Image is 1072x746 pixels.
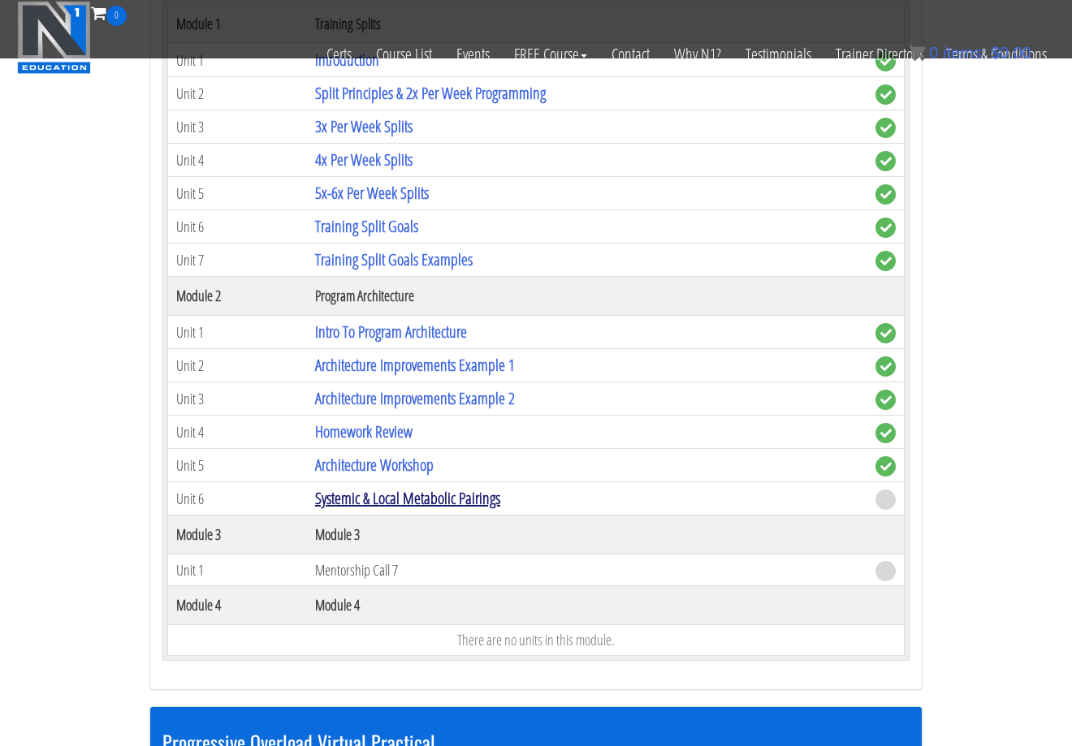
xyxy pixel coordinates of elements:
span: complete [875,151,896,171]
a: Architecture Workshop [315,454,434,476]
a: Why N1? [662,26,733,83]
span: complete [875,423,896,443]
span: complete [875,456,896,476]
span: complete [875,323,896,343]
a: FREE Course [502,26,599,83]
span: complete [875,251,896,271]
th: Module 3 [168,515,307,554]
a: Certs [314,26,364,83]
td: Unit 4 [168,416,307,449]
td: Unit 2 [168,77,307,110]
a: Architecture Improvements Example 1 [315,354,515,376]
span: complete [875,184,896,205]
span: complete [875,118,896,138]
span: complete [875,84,896,105]
a: Split Principles & 2x Per Week Programming [315,82,546,104]
bdi: 0.00 [991,44,1031,62]
td: Mentorship Call 7 [307,554,867,586]
th: Module 3 [307,515,867,554]
td: There are no units in this module. [168,625,905,656]
a: Trainer Directory [823,26,934,83]
a: 0 [91,2,127,24]
td: Unit 3 [168,382,307,416]
a: 0 items: $0.00 [909,44,1031,62]
a: Architecture Improvements Example 2 [315,387,515,409]
a: Course List [364,26,444,83]
th: Module 4 [307,586,867,625]
a: Homework Review [315,420,413,442]
span: $ [991,44,1000,62]
td: Unit 7 [168,244,307,277]
span: 0 [929,44,938,62]
td: Unit 6 [168,482,307,515]
td: Unit 4 [168,144,307,177]
td: Unit 1 [168,554,307,586]
a: Terms & Conditions [934,26,1059,83]
th: Module 2 [168,277,307,316]
a: 4x Per Week Splits [315,149,413,170]
td: Unit 2 [168,349,307,382]
a: Intro To Program Architecture [315,321,467,343]
span: complete [875,356,896,377]
a: 5x-6x Per Week Splits [315,182,429,204]
a: 3x Per Week Splits [315,115,413,137]
a: Testimonials [733,26,823,83]
span: items: [943,44,986,62]
a: Events [444,26,502,83]
th: Program Architecture [307,277,867,316]
td: Unit 6 [168,210,307,244]
a: Contact [599,26,662,83]
td: Unit 1 [168,316,307,349]
span: complete [875,218,896,238]
img: n1-education [17,1,91,74]
a: Training Split Goals Examples [315,248,473,270]
td: Unit 3 [168,110,307,144]
a: Systemic & Local Metabolic Pairings [315,487,500,509]
th: Module 4 [168,586,307,625]
span: complete [875,390,896,410]
img: icon11.png [909,45,925,61]
td: Unit 5 [168,449,307,482]
span: 0 [106,6,127,26]
a: Training Split Goals [315,215,418,237]
td: Unit 5 [168,177,307,210]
